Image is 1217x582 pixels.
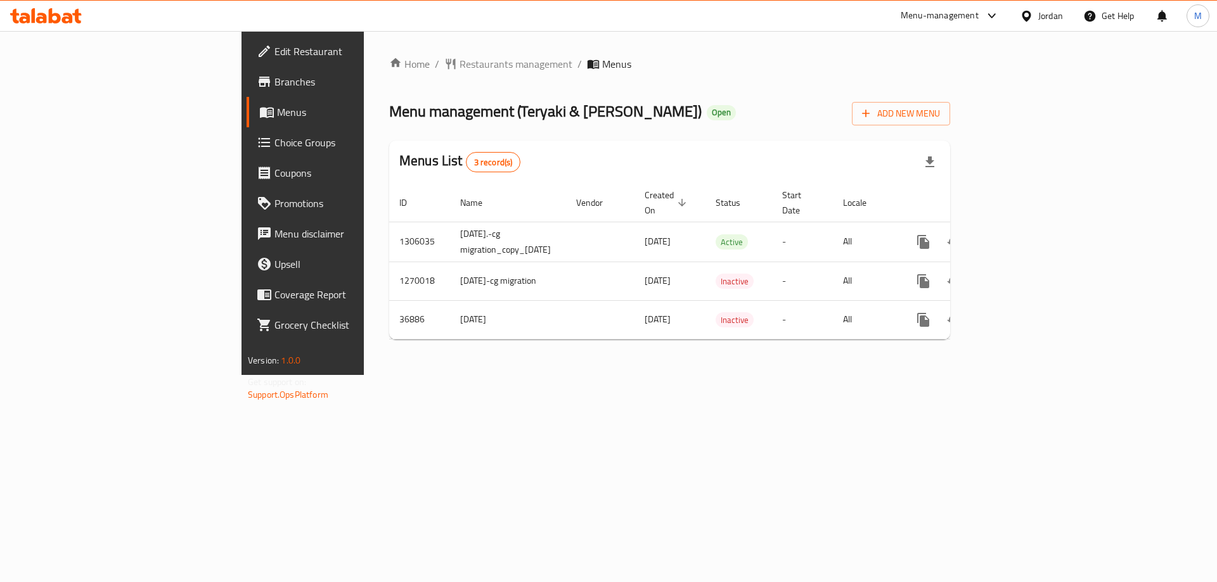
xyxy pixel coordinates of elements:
span: Coupons [274,165,435,180]
span: M [1194,9,1202,23]
td: [DATE] [450,300,566,339]
a: Menus [247,97,445,127]
span: [DATE] [645,311,671,327]
span: Get support on: [248,374,306,390]
button: more [908,227,939,257]
div: Menu-management [901,8,979,23]
h2: Menus List [399,151,520,172]
span: Inactive [716,274,754,289]
button: Change Status [939,227,969,257]
span: Menus [277,104,435,120]
span: Start Date [782,187,818,218]
span: Branches [274,74,435,89]
button: Change Status [939,305,969,335]
span: Open [707,107,736,118]
td: - [772,222,833,262]
span: 3 record(s) [467,156,520,168]
td: - [772,262,833,300]
a: Menu disclaimer [247,218,445,249]
td: - [772,300,833,339]
span: Locale [843,195,883,210]
span: [DATE] [645,272,671,289]
span: Menu disclaimer [274,226,435,241]
a: Upsell [247,249,445,279]
a: Coupons [247,158,445,188]
div: Jordan [1038,9,1063,23]
span: Menu management ( Teryaki & [PERSON_NAME] ) [389,97,702,125]
button: more [908,266,939,296]
div: Active [716,234,748,250]
span: Add New Menu [862,106,940,122]
span: Status [716,195,757,210]
span: Version: [248,352,279,369]
span: Coverage Report [274,287,435,302]
li: / [577,56,582,72]
div: Export file [915,147,945,177]
th: Actions [898,184,1040,222]
span: Edit Restaurant [274,44,435,59]
div: Inactive [716,312,754,327]
span: Name [460,195,499,210]
a: Branches [247,66,445,97]
a: Choice Groups [247,127,445,158]
nav: breadcrumb [389,56,950,72]
span: ID [399,195,423,210]
span: Created On [645,187,690,218]
span: Choice Groups [274,135,435,150]
a: Restaurants management [444,56,572,72]
span: 1.0.0 [281,352,300,369]
span: Menus [602,56,631,72]
a: Support.OpsPlatform [248,386,328,403]
span: Upsell [274,256,435,272]
span: Promotions [274,196,435,211]
td: All [833,222,898,262]
td: All [833,300,898,339]
button: more [908,305,939,335]
td: [DATE].-cg migration_copy_[DATE] [450,222,566,262]
span: Grocery Checklist [274,317,435,332]
span: Vendor [576,195,619,210]
a: Coverage Report [247,279,445,310]
button: Change Status [939,266,969,296]
a: Grocery Checklist [247,310,445,340]
table: enhanced table [389,184,1040,339]
a: Promotions [247,188,445,218]
button: Add New Menu [852,102,950,125]
div: Total records count [466,152,521,172]
span: Restaurants management [460,56,572,72]
span: Inactive [716,313,754,327]
span: Active [716,235,748,250]
span: [DATE] [645,233,671,250]
a: Edit Restaurant [247,36,445,66]
div: Open [707,105,736,120]
td: All [833,262,898,300]
td: [DATE]-cg migration [450,262,566,300]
